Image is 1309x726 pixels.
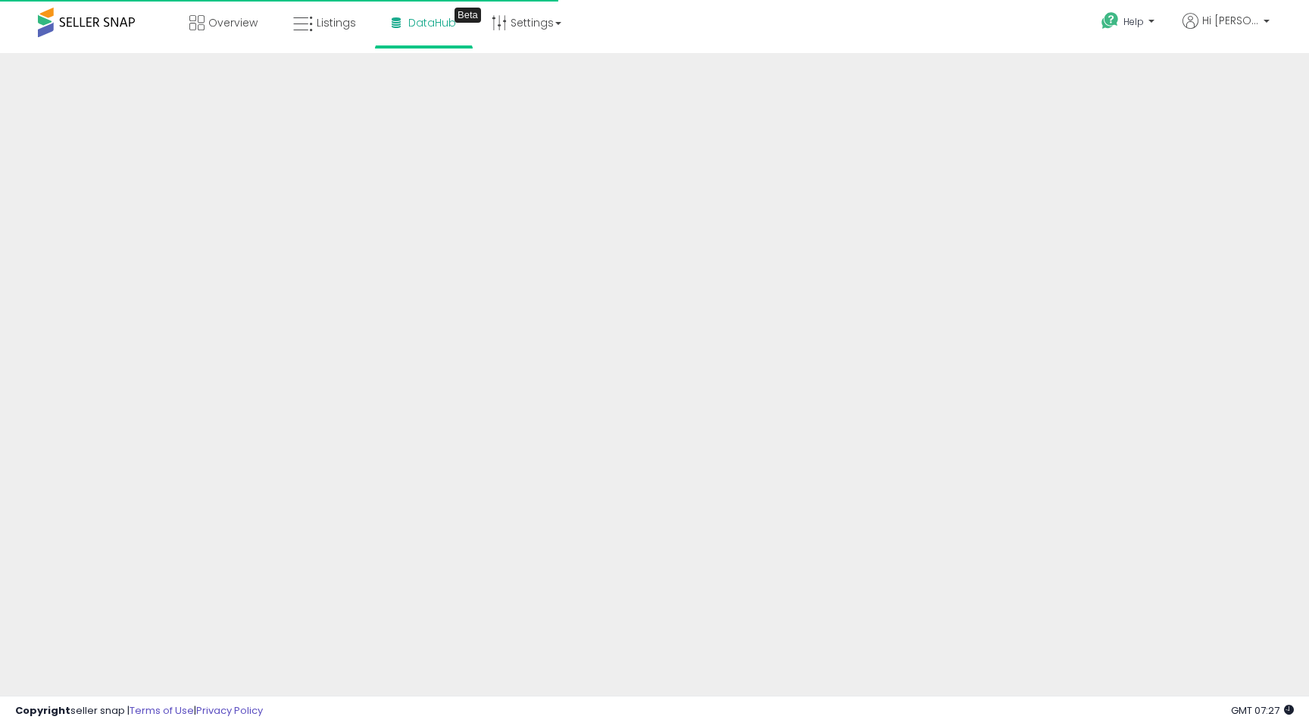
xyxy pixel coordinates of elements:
span: DataHub [408,15,456,30]
strong: Copyright [15,703,70,718]
div: Tooltip anchor [455,8,481,23]
div: seller snap | | [15,704,263,718]
a: Terms of Use [130,703,194,718]
span: Overview [208,15,258,30]
span: Help [1123,15,1144,28]
a: Hi [PERSON_NAME] [1182,13,1270,47]
span: Listings [317,15,356,30]
a: Privacy Policy [196,703,263,718]
span: Hi [PERSON_NAME] [1202,13,1259,28]
i: Get Help [1101,11,1120,30]
span: 2025-08-14 07:27 GMT [1231,703,1294,718]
